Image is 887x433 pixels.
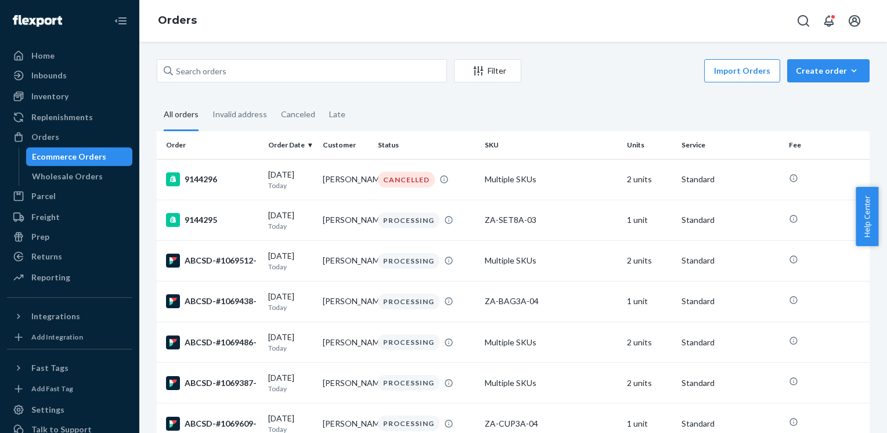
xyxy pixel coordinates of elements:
[682,337,779,348] p: Standard
[792,9,815,33] button: Open Search Box
[318,200,373,240] td: [PERSON_NAME]
[166,335,259,349] div: ABCSD-#1069486-
[166,213,259,227] div: 9144295
[485,214,618,226] div: ZA-SET8A-03
[268,250,313,272] div: [DATE]
[7,330,132,344] a: Add Integration
[378,294,439,309] div: PROCESSING
[704,59,780,82] button: Import Orders
[378,212,439,228] div: PROCESSING
[7,128,132,146] a: Orders
[7,108,132,127] a: Replenishments
[480,322,623,363] td: Multiple SKUs
[622,240,677,281] td: 2 units
[164,99,199,131] div: All orders
[373,131,480,159] th: Status
[149,4,206,38] ol: breadcrumbs
[166,294,259,308] div: ABCSD-#1069438-
[622,363,677,403] td: 2 units
[622,159,677,200] td: 2 units
[268,291,313,312] div: [DATE]
[26,147,133,166] a: Ecommerce Orders
[268,372,313,394] div: [DATE]
[31,251,62,262] div: Returns
[268,221,313,231] p: Today
[31,231,49,243] div: Prep
[485,295,618,307] div: ZA-BAG3A-04
[622,322,677,363] td: 2 units
[158,14,197,27] a: Orders
[622,281,677,322] td: 1 unit
[7,187,132,205] a: Parcel
[268,262,313,272] p: Today
[31,332,83,342] div: Add Integration
[796,65,861,77] div: Create order
[318,281,373,322] td: [PERSON_NAME]
[787,59,870,82] button: Create order
[378,334,439,350] div: PROCESSING
[31,272,70,283] div: Reporting
[268,343,313,353] p: Today
[480,131,623,159] th: SKU
[813,398,875,427] iframe: Opens a widget where you can chat to one of our agents
[268,169,313,190] div: [DATE]
[281,99,315,129] div: Canceled
[856,187,878,246] button: Help Center
[32,151,106,163] div: Ecommerce Orders
[682,418,779,430] p: Standard
[485,418,618,430] div: ZA-CUP3A-04
[32,171,103,182] div: Wholesale Orders
[7,400,132,419] a: Settings
[31,311,80,322] div: Integrations
[455,65,521,77] div: Filter
[318,159,373,200] td: [PERSON_NAME]
[7,307,132,326] button: Integrations
[622,200,677,240] td: 1 unit
[7,87,132,106] a: Inventory
[7,268,132,287] a: Reporting
[212,99,267,129] div: Invalid address
[682,295,779,307] p: Standard
[677,131,784,159] th: Service
[7,382,132,396] a: Add Fast Tag
[378,253,439,269] div: PROCESSING
[682,214,779,226] p: Standard
[329,99,345,129] div: Late
[318,363,373,403] td: [PERSON_NAME]
[480,240,623,281] td: Multiple SKUs
[843,9,866,33] button: Open account menu
[323,140,368,150] div: Customer
[480,363,623,403] td: Multiple SKUs
[26,167,133,186] a: Wholesale Orders
[7,46,132,65] a: Home
[784,131,870,159] th: Fee
[31,362,68,374] div: Fast Tags
[318,240,373,281] td: [PERSON_NAME]
[166,417,259,431] div: ABCSD-#1069609-
[31,91,68,102] div: Inventory
[31,70,67,81] div: Inbounds
[682,174,779,185] p: Standard
[166,172,259,186] div: 9144296
[268,181,313,190] p: Today
[31,211,60,223] div: Freight
[268,384,313,394] p: Today
[31,190,56,202] div: Parcel
[622,131,677,159] th: Units
[7,228,132,246] a: Prep
[7,208,132,226] a: Freight
[7,247,132,266] a: Returns
[31,131,59,143] div: Orders
[318,322,373,363] td: [PERSON_NAME]
[480,159,623,200] td: Multiple SKUs
[378,375,439,391] div: PROCESSING
[682,255,779,266] p: Standard
[268,302,313,312] p: Today
[817,9,841,33] button: Open notifications
[31,384,73,394] div: Add Fast Tag
[264,131,318,159] th: Order Date
[166,376,259,390] div: ABCSD-#1069387-
[454,59,521,82] button: Filter
[31,111,93,123] div: Replenishments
